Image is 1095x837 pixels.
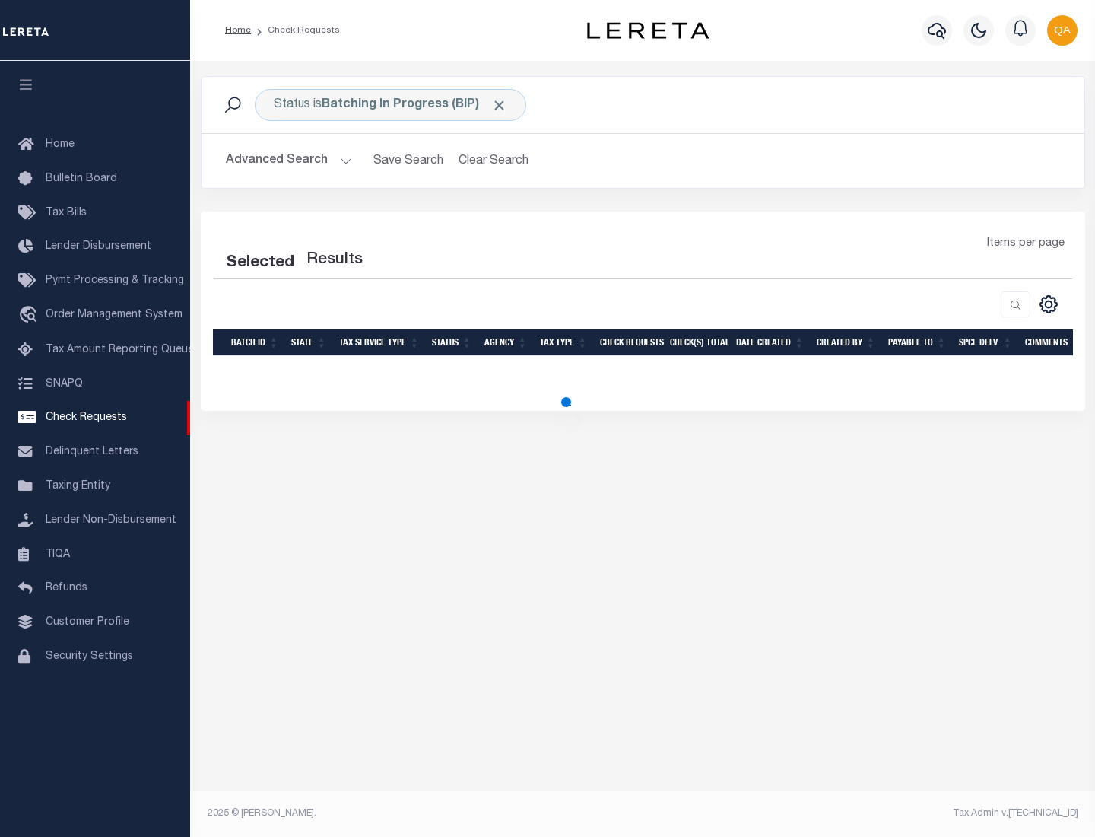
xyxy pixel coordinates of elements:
[46,651,133,662] span: Security Settings
[46,173,117,184] span: Bulletin Board
[46,447,138,457] span: Delinquent Letters
[478,329,534,356] th: Agency
[46,583,87,594] span: Refunds
[46,208,87,218] span: Tax Bills
[491,97,507,113] span: Click to Remove
[196,807,643,820] div: 2025 © [PERSON_NAME].
[46,139,75,150] span: Home
[46,310,182,320] span: Order Management System
[364,146,452,176] button: Save Search
[46,241,151,252] span: Lender Disbursement
[46,412,127,423] span: Check Requests
[225,26,251,35] a: Home
[251,24,340,37] li: Check Requests
[46,549,70,559] span: TIQA
[46,275,184,286] span: Pymt Processing & Tracking
[1047,15,1078,46] img: svg+xml;base64,PHN2ZyB4bWxucz0iaHR0cDovL3d3dy53My5vcmcvMjAwMC9zdmciIHBvaW50ZXItZXZlbnRzPSJub25lIi...
[46,378,83,389] span: SNAPQ
[594,329,664,356] th: Check Requests
[46,515,176,526] span: Lender Non-Disbursement
[587,22,709,39] img: logo-dark.svg
[46,481,110,492] span: Taxing Entity
[654,807,1078,820] div: Tax Admin v.[TECHNICAL_ID]
[18,306,43,326] i: travel_explore
[225,329,285,356] th: Batch Id
[333,329,426,356] th: Tax Service Type
[987,236,1065,253] span: Items per page
[322,99,507,111] b: Batching In Progress (BIP)
[46,345,194,355] span: Tax Amount Reporting Queue
[285,329,333,356] th: State
[664,329,730,356] th: Check(s) Total
[255,89,526,121] div: Click to Edit
[452,146,535,176] button: Clear Search
[1019,329,1087,356] th: Comments
[953,329,1019,356] th: Spcl Delv.
[882,329,953,356] th: Payable To
[46,617,129,628] span: Customer Profile
[226,251,294,275] div: Selected
[730,329,811,356] th: Date Created
[534,329,594,356] th: Tax Type
[306,248,363,272] label: Results
[426,329,478,356] th: Status
[811,329,882,356] th: Created By
[226,146,352,176] button: Advanced Search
